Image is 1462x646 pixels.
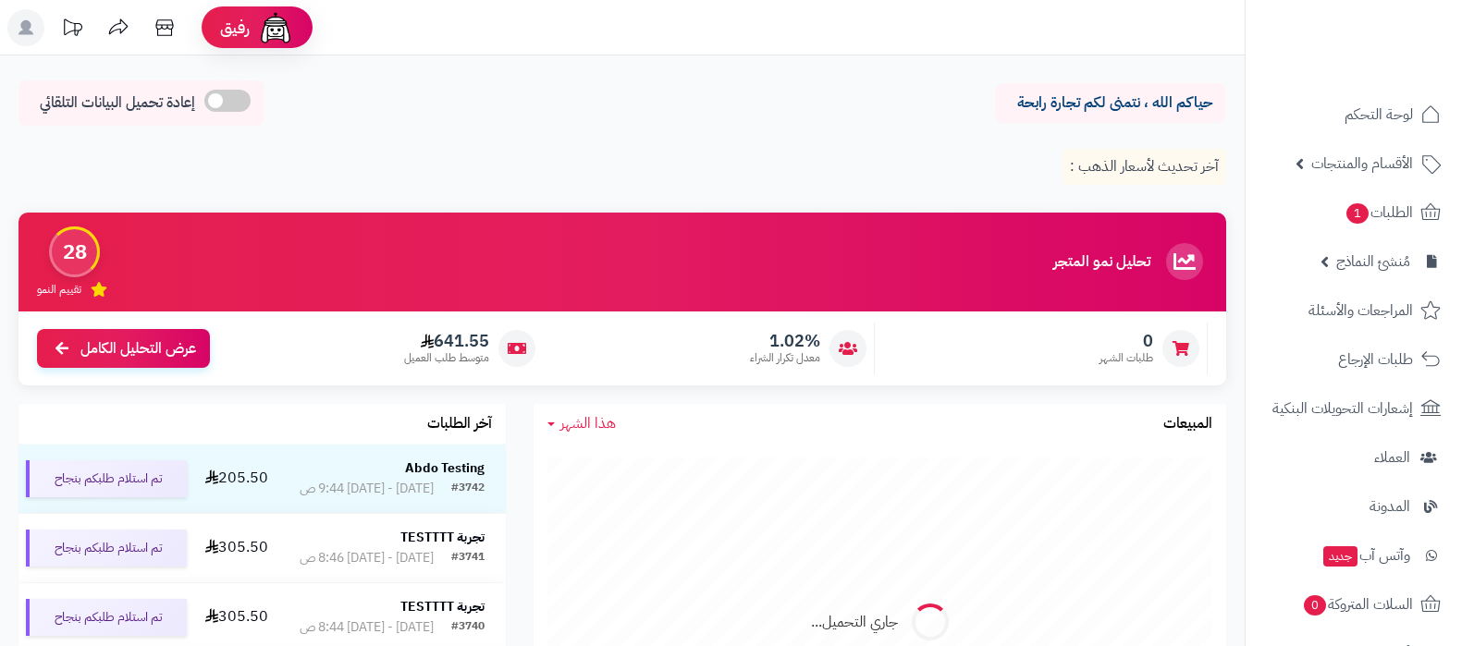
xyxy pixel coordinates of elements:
a: تحديثات المنصة [49,9,95,51]
span: إعادة تحميل البيانات التلقائي [40,92,195,114]
span: عرض التحليل الكامل [80,338,196,360]
img: logo-2.png [1336,50,1444,89]
span: معدل تكرار الشراء [750,350,820,366]
p: آخر تحديث لأسعار الذهب : [1063,149,1226,185]
p: حياكم الله ، نتمنى لكم تجارة رابحة [1009,92,1212,114]
a: طلبات الإرجاع [1257,337,1451,382]
a: الطلبات1 [1257,190,1451,235]
span: مُنشئ النماذج [1336,249,1410,274]
span: رفيق [220,17,250,39]
span: تقييم النمو [37,282,81,298]
strong: Abdo Testing [405,458,485,478]
span: السلات المتروكة [1302,591,1413,617]
a: وآتس آبجديد [1257,533,1451,578]
span: 0 [1304,595,1326,616]
span: وآتس آب [1321,542,1410,568]
a: عرض التحليل الكامل [37,329,210,369]
span: لوحة التحكم [1345,102,1413,128]
h3: المبيعات [1163,416,1212,433]
div: #3740 [451,618,485,637]
img: ai-face.png [257,9,294,46]
a: المدونة [1257,484,1451,529]
div: [DATE] - [DATE] 8:44 ص [300,618,434,637]
span: متوسط طلب العميل [404,350,489,366]
span: المدونة [1370,494,1410,519]
div: #3741 [451,549,485,567]
div: تم استلام طلبكم بنجاح [26,530,187,567]
a: العملاء [1257,435,1451,480]
span: 641.55 [404,331,489,351]
span: العملاء [1374,445,1410,470]
span: طلبات الإرجاع [1338,347,1413,372]
div: تم استلام طلبكم بنجاح [26,460,187,497]
h3: تحليل نمو المتجر [1053,254,1150,271]
div: [DATE] - [DATE] 8:46 ص [300,549,434,567]
span: جديد [1323,546,1358,567]
h3: آخر الطلبات [427,416,492,433]
span: الطلبات [1345,200,1413,225]
strong: تجربة TESTTTT [400,597,485,616]
span: 1 [1346,203,1369,224]
div: [DATE] - [DATE] 9:44 ص [300,480,434,498]
span: طلبات الشهر [1100,350,1153,366]
a: لوحة التحكم [1257,92,1451,137]
td: 205.50 [194,445,278,513]
span: المراجعات والأسئلة [1308,298,1413,323]
span: الأقسام والمنتجات [1311,151,1413,177]
a: هذا الشهر [547,413,616,434]
a: المراجعات والأسئلة [1257,288,1451,333]
span: إشعارات التحويلات البنكية [1272,396,1413,421]
div: تم استلام طلبكم بنجاح [26,599,187,636]
a: السلات المتروكة0 [1257,582,1451,627]
div: #3742 [451,480,485,498]
span: 1.02% [750,331,820,351]
a: إشعارات التحويلات البنكية [1257,386,1451,431]
span: هذا الشهر [560,412,616,434]
span: 0 [1100,331,1153,351]
td: 305.50 [194,514,278,582]
div: جاري التحميل... [811,612,898,633]
strong: تجربة TESTTTT [400,528,485,547]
